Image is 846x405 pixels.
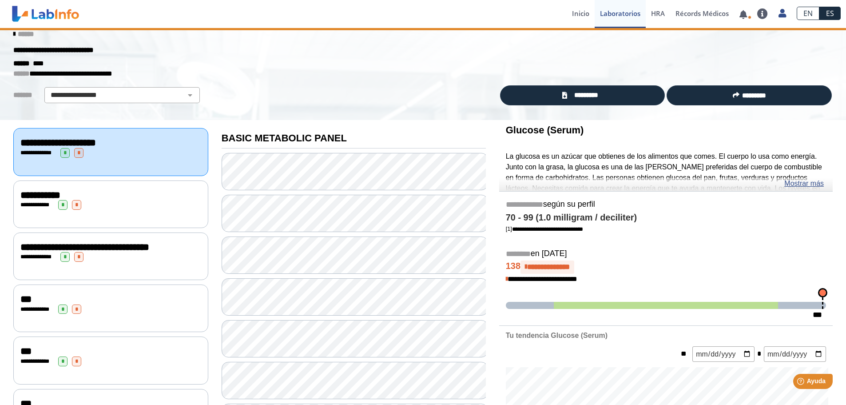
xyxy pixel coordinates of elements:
[506,332,608,339] b: Tu tendencia Glucose (Serum)
[764,346,826,362] input: mm/dd/yyyy
[506,225,583,232] a: [1]
[506,151,826,215] p: La glucosa es un azúcar que obtienes de los alimentos que comes. El cuerpo lo usa como energía. J...
[819,7,841,20] a: ES
[797,7,819,20] a: EN
[784,178,824,189] a: Mostrar más
[222,132,347,144] b: BASIC METABOLIC PANEL
[506,249,826,259] h5: en [DATE]
[767,370,836,395] iframe: Help widget launcher
[506,261,826,274] h4: 138
[651,9,665,18] span: HRA
[506,200,826,210] h5: según su perfil
[692,346,755,362] input: mm/dd/yyyy
[506,213,826,223] h4: 70 - 99 (1.0 milligram / deciliter)
[506,124,584,136] b: Glucose (Serum)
